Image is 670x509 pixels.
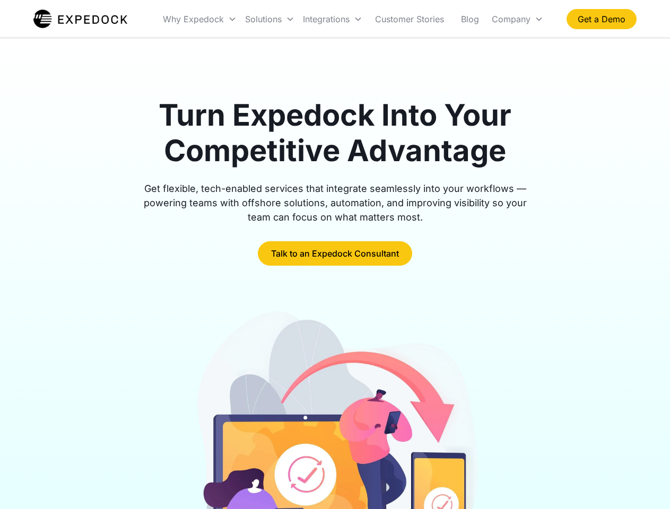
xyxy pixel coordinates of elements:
[241,1,299,37] div: Solutions
[492,14,530,24] div: Company
[159,1,241,37] div: Why Expedock
[245,14,282,24] div: Solutions
[488,1,547,37] div: Company
[453,1,488,37] a: Blog
[132,98,539,169] h1: Turn Expedock Into Your Competitive Advantage
[33,8,127,30] a: home
[258,241,412,266] a: Talk to an Expedock Consultant
[163,14,224,24] div: Why Expedock
[303,14,350,24] div: Integrations
[617,458,670,509] iframe: Chat Widget
[132,181,539,224] div: Get flexible, tech-enabled services that integrate seamlessly into your workflows — powering team...
[299,1,367,37] div: Integrations
[33,8,127,30] img: Expedock Logo
[567,9,637,29] a: Get a Demo
[367,1,453,37] a: Customer Stories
